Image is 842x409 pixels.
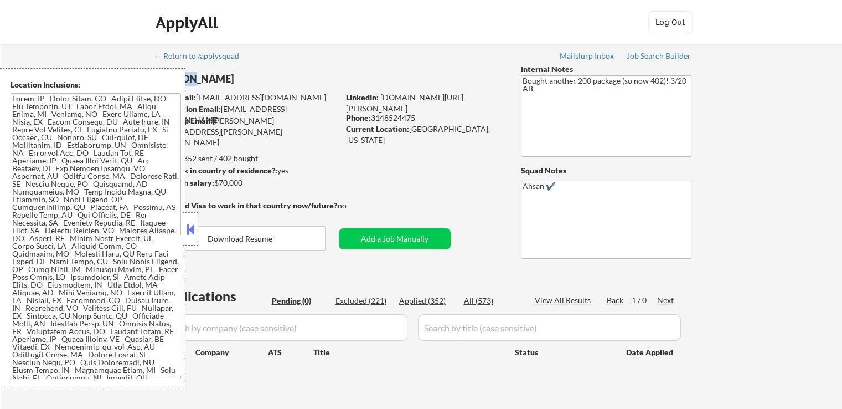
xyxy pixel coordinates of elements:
[632,295,657,306] div: 1 / 0
[346,124,409,134] strong: Current Location:
[154,166,277,175] strong: Can work in country of residence?:
[521,165,691,176] div: Squad Notes
[313,347,504,358] div: Title
[346,93,463,113] a: [DOMAIN_NAME][URL][PERSON_NAME]
[626,347,675,358] div: Date Applied
[560,52,615,63] a: Mailslurp Inbox
[272,295,327,306] div: Pending (0)
[346,113,371,122] strong: Phone:
[339,228,451,249] button: Add a Job Manually
[418,314,681,341] input: Search by title (case sensitive)
[399,295,454,306] div: Applied (352)
[156,92,339,103] div: [EMAIL_ADDRESS][DOMAIN_NAME]
[154,177,339,188] div: $70,000
[515,342,610,362] div: Status
[464,295,519,306] div: All (573)
[155,201,339,210] strong: Will need Visa to work in that country now/future?:
[521,64,691,75] div: Internal Notes
[154,165,335,176] div: yes
[156,13,221,32] div: ApplyAll
[338,200,369,211] div: no
[335,295,391,306] div: Excluded (221)
[154,153,339,164] div: 352 sent / 402 bought
[158,290,268,303] div: Applications
[648,11,693,33] button: Log Out
[156,104,339,125] div: [EMAIL_ADDRESS][DOMAIN_NAME]
[158,314,407,341] input: Search by company (case sensitive)
[268,347,313,358] div: ATS
[195,347,268,358] div: Company
[627,52,691,63] a: Job Search Builder
[535,295,594,306] div: View All Results
[560,52,615,60] div: Mailslurp Inbox
[11,79,181,90] div: Location Inclusions:
[155,226,326,251] button: Download Resume
[154,52,250,60] div: ← Return to /applysquad
[346,124,503,145] div: [GEOGRAPHIC_DATA], [US_STATE]
[154,52,250,63] a: ← Return to /applysquad
[155,115,339,148] div: [PERSON_NAME][EMAIL_ADDRESS][PERSON_NAME][DOMAIN_NAME]
[155,72,383,86] div: [PERSON_NAME]
[627,52,691,60] div: Job Search Builder
[657,295,675,306] div: Next
[346,93,379,102] strong: LinkedIn:
[346,113,503,124] div: 3148524475
[607,295,624,306] div: Back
